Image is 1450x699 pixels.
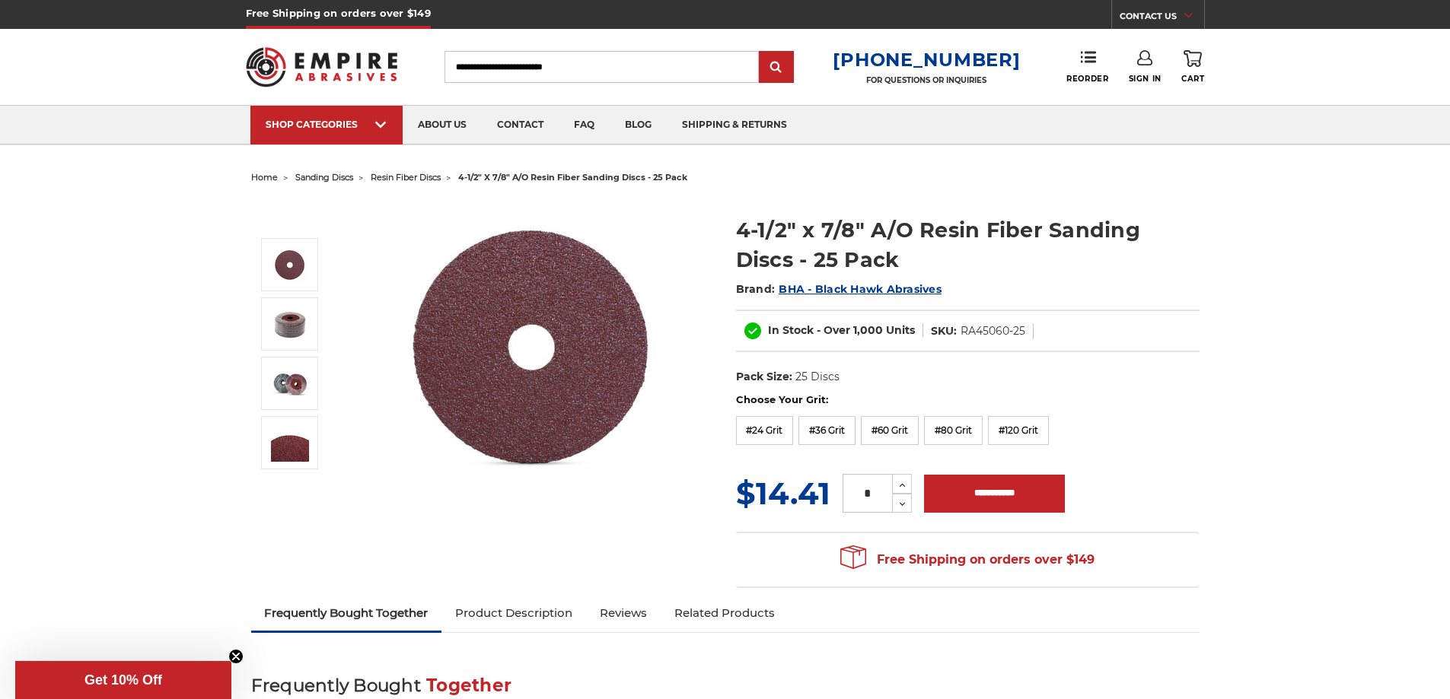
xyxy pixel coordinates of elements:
span: 4-1/2" x 7/8" a/o resin fiber sanding discs - 25 pack [458,172,687,183]
dt: SKU: [931,323,957,339]
a: [PHONE_NUMBER] [833,49,1020,71]
a: Reorder [1066,50,1108,83]
a: Frequently Bought Together [251,596,442,630]
dt: Pack Size: [736,369,792,385]
a: sanding discs [295,172,353,183]
img: 4-1/2" x 7/8" A/O Resin Fiber Sanding Discs - 25 Pack [271,364,309,402]
img: 4-1/2" x 7/8" A/O Resin Fiber Sanding Discs - 25 Pack [271,305,309,343]
span: Reorder [1066,74,1108,84]
a: resin fiber discs [371,172,441,183]
a: Product Description [441,596,586,630]
span: Brand: [736,282,776,296]
a: contact [482,106,559,145]
span: Sign In [1129,74,1162,84]
span: Free Shipping on orders over $149 [840,545,1095,575]
a: BHA - Black Hawk Abrasives [779,282,942,296]
img: Empire Abrasives [246,37,398,97]
a: about us [403,106,482,145]
a: Reviews [586,596,661,630]
span: - Over [817,323,850,337]
span: $14.41 [736,475,830,512]
a: Cart [1181,50,1204,84]
a: CONTACT US [1120,8,1204,29]
a: Related Products [661,596,789,630]
label: Choose Your Grit: [736,392,1200,408]
dd: 25 Discs [795,369,840,385]
img: 4.5 inch resin fiber disc [381,199,686,499]
span: In Stock [768,323,814,337]
div: SHOP CATEGORIES [266,119,387,130]
span: 1,000 [853,323,883,337]
a: shipping & returns [667,106,802,145]
input: Submit [761,52,792,83]
a: faq [559,106,610,145]
a: home [251,172,278,183]
h1: 4-1/2" x 7/8" A/O Resin Fiber Sanding Discs - 25 Pack [736,215,1200,275]
dd: RA45060-25 [961,323,1025,339]
img: 4.5 inch resin fiber disc [271,246,309,284]
a: blog [610,106,667,145]
button: Close teaser [228,649,244,664]
span: Together [426,675,511,696]
span: Frequently Bought [251,675,421,696]
img: 4-1/2" x 7/8" A/O Resin Fiber Sanding Discs - 25 Pack [271,424,309,462]
p: FOR QUESTIONS OR INQUIRIES [833,75,1020,85]
span: Get 10% Off [84,672,162,688]
div: Get 10% OffClose teaser [15,661,231,699]
span: Cart [1181,74,1204,84]
span: Units [886,323,915,337]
